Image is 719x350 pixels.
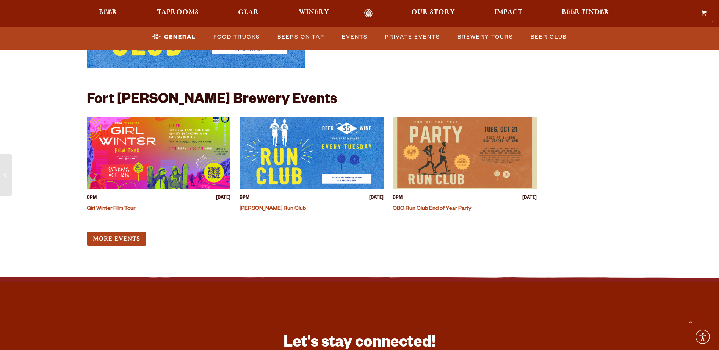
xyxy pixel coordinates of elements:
[216,195,230,203] span: [DATE]
[494,9,522,16] span: Impact
[489,9,527,18] a: Impact
[454,28,516,46] a: Brewery Tours
[369,195,384,203] span: [DATE]
[233,9,264,18] a: Gear
[339,28,371,46] a: Events
[406,9,460,18] a: Our Story
[382,28,443,46] a: Private Events
[87,232,146,246] a: More Events (opens in a new window)
[87,195,97,203] span: 6PM
[210,28,263,46] a: Food Trucks
[99,9,117,16] span: Beer
[354,9,383,18] a: Odell Home
[87,206,135,212] a: Girl Winter Film Tour
[240,117,384,189] a: View event details
[562,9,609,16] span: Beer Finder
[238,9,259,16] span: Gear
[157,9,199,16] span: Taprooms
[240,195,249,203] span: 6PM
[393,195,403,203] span: 6PM
[393,117,537,189] a: View event details
[87,92,337,109] h2: Fort [PERSON_NAME] Brewery Events
[522,195,537,203] span: [DATE]
[274,28,327,46] a: Beers on Tap
[411,9,455,16] span: Our Story
[240,206,306,212] a: [PERSON_NAME] Run Club
[681,312,700,331] a: Scroll to top
[152,9,204,18] a: Taprooms
[94,9,122,18] a: Beer
[694,328,711,345] div: Accessibility Menu
[149,28,199,46] a: General
[557,9,614,18] a: Beer Finder
[528,28,570,46] a: Beer Club
[299,9,329,16] span: Winery
[294,9,334,18] a: Winery
[393,206,471,212] a: OBC Run Club End of Year Party
[87,117,231,189] a: View event details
